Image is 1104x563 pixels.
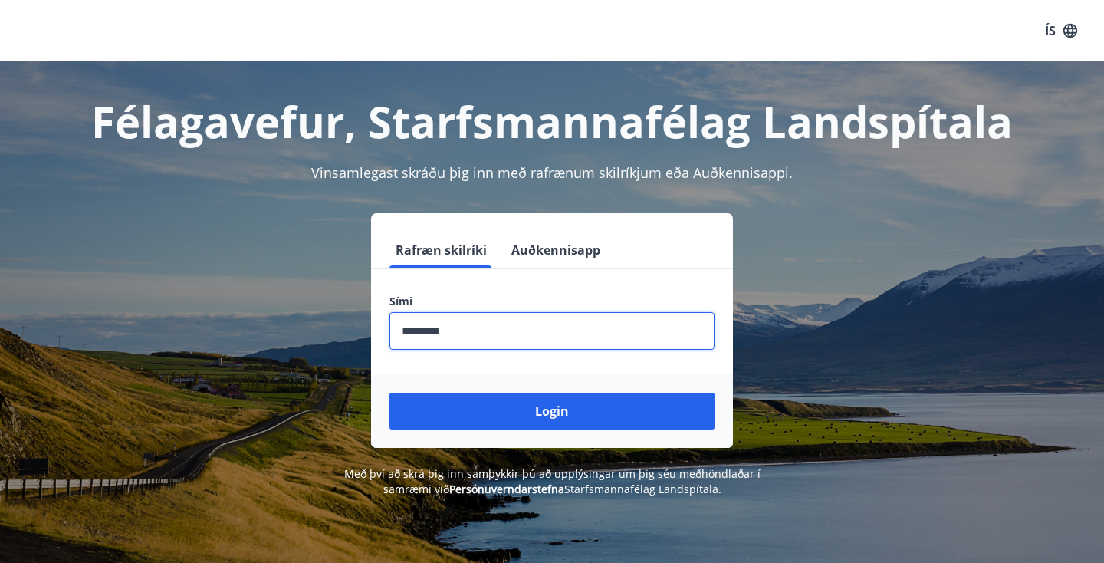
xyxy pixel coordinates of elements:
button: Login [389,393,715,430]
button: Auðkennisapp [505,232,606,268]
button: ÍS [1037,17,1086,44]
h1: Félagavefur, Starfsmannafélag Landspítala [18,92,1086,150]
a: Persónuverndarstefna [449,482,564,496]
button: Rafræn skilríki [389,232,493,268]
span: Með því að skrá þig inn samþykkir þú að upplýsingar um þig séu meðhöndlaðar í samræmi við Starfsm... [344,466,761,496]
label: Sími [389,294,715,309]
span: Vinsamlegast skráðu þig inn með rafrænum skilríkjum eða Auðkennisappi. [311,163,793,182]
